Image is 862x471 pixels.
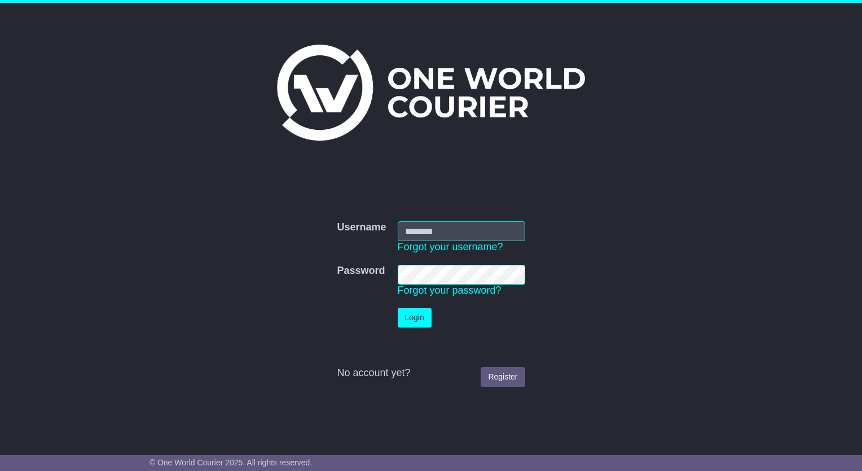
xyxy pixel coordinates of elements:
[481,367,525,387] a: Register
[337,265,385,277] label: Password
[337,367,525,380] div: No account yet?
[337,221,386,234] label: Username
[398,285,502,296] a: Forgot your password?
[277,45,585,141] img: One World
[398,308,432,328] button: Login
[149,458,313,467] span: © One World Courier 2025. All rights reserved.
[398,241,503,252] a: Forgot your username?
